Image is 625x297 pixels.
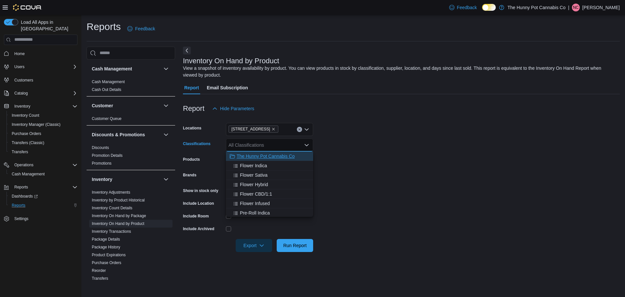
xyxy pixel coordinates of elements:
a: Purchase Orders [9,130,44,138]
button: Clear input [297,127,302,132]
button: Flower Hybrid [226,180,313,189]
div: Discounts & Promotions [87,144,175,170]
a: Package History [92,245,120,249]
a: Reports [9,201,28,209]
label: Include Archived [183,226,214,231]
h3: Report [183,105,204,112]
label: Classifications [183,141,211,146]
span: Settings [14,216,28,221]
button: The Hunny Pot Cannabis Co [226,152,313,161]
span: Users [12,63,77,71]
button: Flower Indica [226,161,313,171]
a: Product Expirations [92,253,126,257]
button: Reports [1,183,80,192]
button: Operations [1,160,80,170]
a: Feedback [125,22,158,35]
button: Discounts & Promotions [92,131,161,138]
button: Customer [162,102,170,110]
p: [PERSON_NAME] [582,4,620,11]
button: Next [183,47,191,54]
button: Users [12,63,27,71]
a: Inventory Transactions [92,229,131,234]
span: Home [14,51,25,56]
div: Inventory [87,188,175,285]
span: Inventory [14,104,30,109]
button: Customer [92,102,161,109]
button: Transfers [7,147,80,156]
span: Load All Apps in [GEOGRAPHIC_DATA] [18,19,77,32]
span: Inventory Transactions [92,229,131,234]
a: Inventory Adjustments [92,190,130,195]
a: Transfers [92,276,108,281]
span: Inventory [12,102,77,110]
span: Settings [12,215,77,223]
h3: Inventory [92,176,112,183]
div: Customer [87,115,175,125]
span: Catalog [12,89,77,97]
button: Catalog [12,89,30,97]
a: Promotion Details [92,153,123,158]
span: Discounts [92,145,109,150]
span: Transfers [12,149,28,155]
span: Purchase Orders [9,130,77,138]
div: Nick Cirinna [572,4,580,11]
button: Cash Management [7,170,80,179]
div: View a snapshot of inventory availability by product. You can view products in stock by classific... [183,65,617,79]
a: Package Details [92,237,120,242]
span: Inventory Adjustments [92,190,130,195]
a: Home [12,50,27,58]
span: Export [240,239,268,252]
button: Cash Management [162,65,170,73]
a: Inventory On Hand by Package [92,214,146,218]
label: Include Location [183,201,214,206]
span: Inventory Manager (Classic) [9,121,77,128]
a: Dashboards [9,192,40,200]
span: Transfers (Classic) [9,139,77,147]
button: Settings [1,214,80,223]
a: Inventory Manager (Classic) [9,121,63,128]
a: Inventory On Hand by Product [92,221,144,226]
span: Flower Hybrid [240,181,268,188]
span: [STREET_ADDRESS] [231,126,270,132]
button: Operations [12,161,36,169]
input: Dark Mode [482,4,496,11]
button: Inventory [1,102,80,111]
a: Cash Management [92,80,125,84]
span: Promotions [92,161,112,166]
span: Transfers (Classic) [12,140,44,145]
h3: Customer [92,102,113,109]
span: Home [12,50,77,58]
span: Feedback [457,4,477,11]
span: Reports [12,183,77,191]
span: Flower Infused [240,200,270,207]
button: Flower CBD/1:1 [226,189,313,199]
a: Cash Management [9,170,47,178]
button: Transfers (Classic) [7,138,80,147]
span: Transfers [9,148,77,156]
span: Package Details [92,237,120,242]
span: Inventory Count [9,111,77,119]
button: Inventory Count [7,111,80,120]
a: Inventory Count Details [92,206,132,210]
a: Reorder [92,268,106,273]
button: Remove 5754 Hazeldean Rd from selection in this group [271,127,275,131]
button: Catalog [1,89,80,98]
label: Show in stock only [183,188,218,193]
button: Reports [12,183,31,191]
button: Home [1,49,80,58]
a: Dashboards [7,192,80,201]
div: Cash Management [87,78,175,96]
span: Customers [14,78,33,83]
span: Catalog [14,91,28,96]
span: Customers [12,76,77,84]
button: Export [236,239,272,252]
button: Inventory [92,176,161,183]
button: Customers [1,75,80,85]
button: Inventory Manager (Classic) [7,120,80,129]
span: Inventory Count [12,113,39,118]
button: Flower Sativa [226,171,313,180]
